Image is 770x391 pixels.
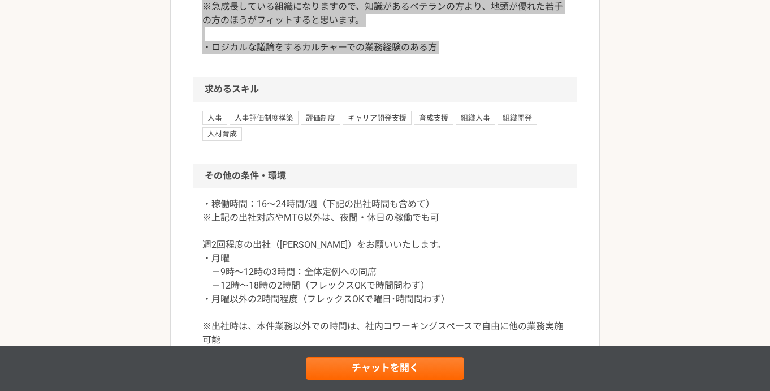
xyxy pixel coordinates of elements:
span: 組織開発 [498,111,537,124]
span: 人事 [202,111,227,124]
span: 育成支援 [414,111,453,124]
h2: 求めるスキル [193,77,577,102]
span: 人事評価制度構築 [230,111,299,124]
span: 人材育成 [202,127,242,141]
h2: その他の条件・環境 [193,164,577,188]
span: キャリア開発支援 [343,111,412,124]
span: 組織人事 [456,111,495,124]
a: チャットを開く [306,357,464,380]
span: 評価制度 [301,111,340,124]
